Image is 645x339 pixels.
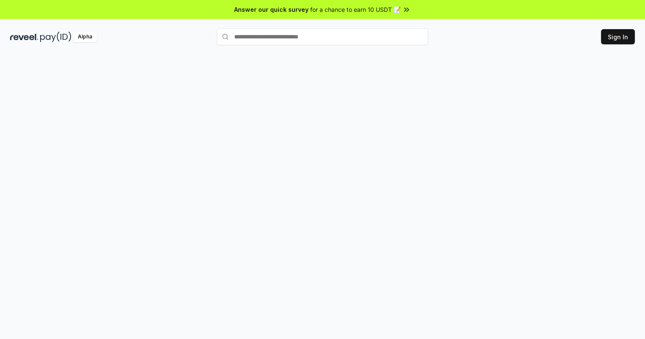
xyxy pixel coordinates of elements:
img: reveel_dark [10,32,38,42]
span: Answer our quick survey [234,5,309,14]
button: Sign In [601,29,635,44]
div: Alpha [73,32,97,42]
span: for a chance to earn 10 USDT 📝 [310,5,401,14]
img: pay_id [40,32,71,42]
